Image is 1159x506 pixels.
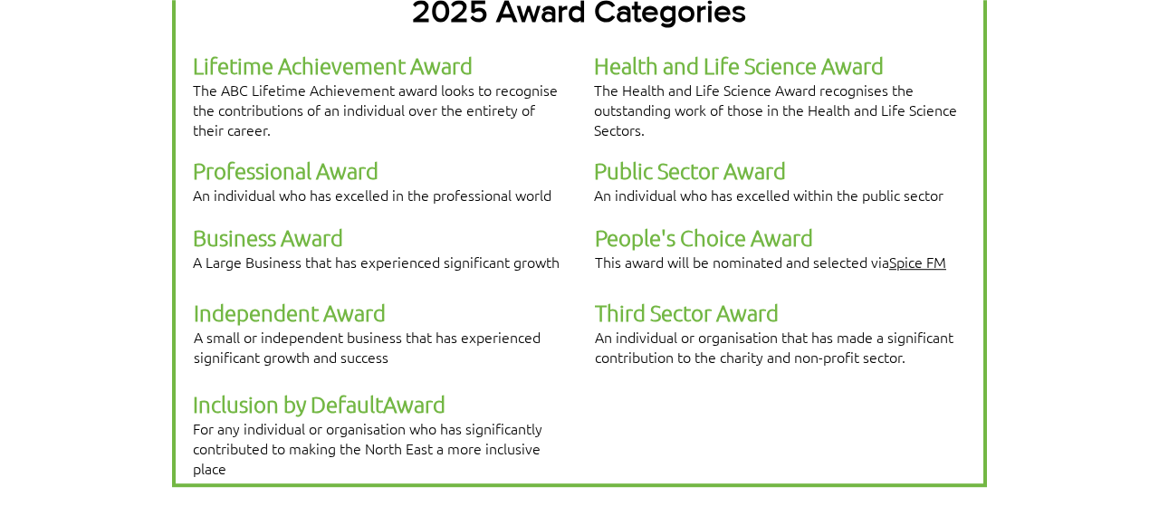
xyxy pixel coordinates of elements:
[595,327,953,367] span: An individual or organisation that has made a significant contribution to the charity and non-pro...
[193,252,560,272] span: A Large Business that has experienced significant growth
[194,327,541,367] span: A small or independent business that has experienced significant growth and success
[383,390,445,417] span: Award
[193,52,473,79] span: Lifetime Achievement Award
[193,390,326,417] span: Inclusion by D
[193,185,551,205] span: An individual who has excelled in the professional world
[193,157,378,184] span: Professional Award
[594,157,786,184] span: Public Sector Award
[326,390,383,417] span: efault
[193,418,542,478] span: For any individual or organisation who has significantly contributed to making the North East a m...
[193,224,343,251] span: Business Award
[595,299,779,326] span: Third Sector Award
[194,299,386,326] span: Independent Award
[889,252,946,272] a: Spice FM
[594,52,884,79] span: Health and Life Science Award
[594,80,957,139] span: The Health and Life Science Award recognises the outstanding work of those in the Health and Life...
[595,252,946,272] span: This award will be nominated and selected via
[193,80,558,139] span: The ABC Lifetime Achievement award looks to recognise the contributions of an individual over the...
[595,224,813,251] span: People's Choice Award
[594,185,943,205] span: An individual who has excelled within the public sector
